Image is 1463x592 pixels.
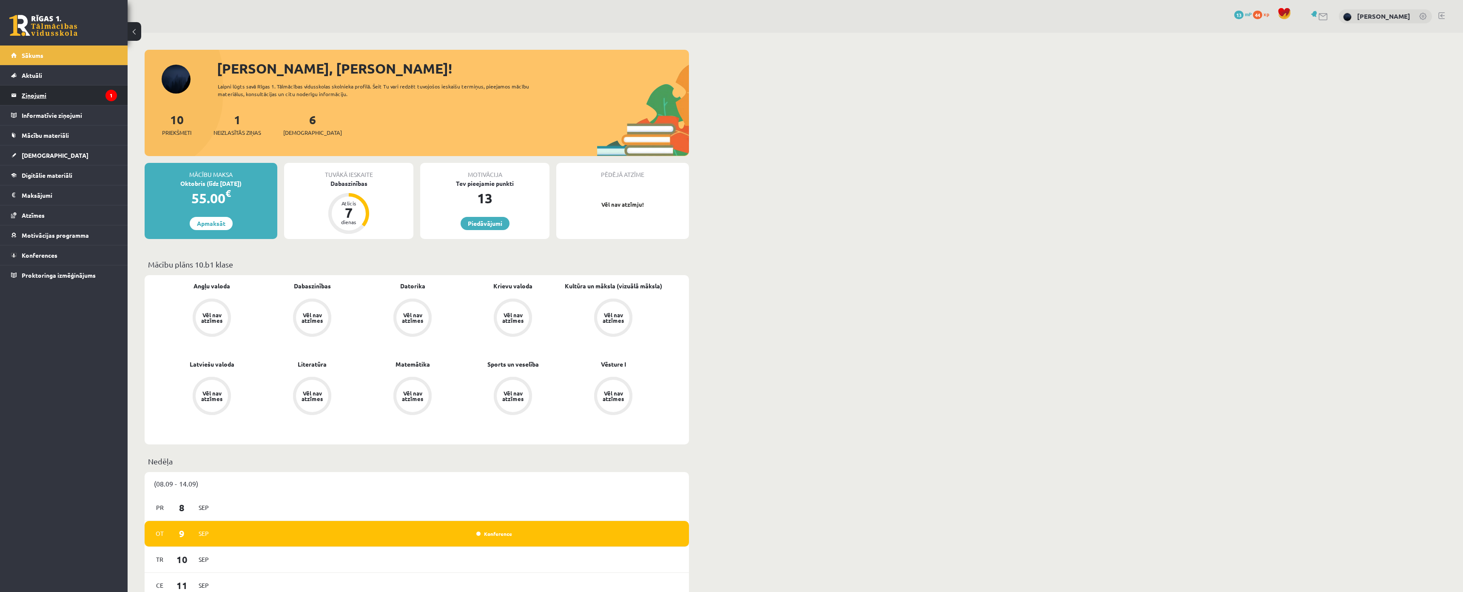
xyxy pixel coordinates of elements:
[22,231,89,239] span: Motivācijas programma
[1343,13,1352,21] img: Nikolass Karpjuks
[22,171,72,179] span: Digitālie materiāli
[190,360,234,369] a: Latviešu valoda
[336,219,361,225] div: dienas
[11,46,117,65] a: Sākums
[501,390,525,401] div: Vēl nav atzīmes
[563,299,663,339] a: Vēl nav atzīmes
[11,185,117,205] a: Maksājumi
[218,83,544,98] div: Laipni lūgts savā Rīgas 1. Tālmācības vidusskolas skolnieka profilā. Šeit Tu vari redzēt tuvojošo...
[11,165,117,185] a: Digitālie materiāli
[22,71,42,79] span: Aktuāli
[362,377,463,417] a: Vēl nav atzīmes
[401,312,424,323] div: Vēl nav atzīmes
[195,527,213,540] span: Sep
[194,282,230,290] a: Angļu valoda
[11,105,117,125] a: Informatīvie ziņojumi
[601,360,626,369] a: Vēsture I
[169,527,195,541] span: 9
[22,105,117,125] legend: Informatīvie ziņojumi
[601,390,625,401] div: Vēl nav atzīmes
[463,377,563,417] a: Vēl nav atzīmes
[1234,11,1252,17] a: 13 mP
[190,217,233,230] a: Apmaksāt
[284,163,413,179] div: Tuvākā ieskaite
[22,85,117,105] legend: Ziņojumi
[22,131,69,139] span: Mācību materiāli
[11,145,117,165] a: [DEMOGRAPHIC_DATA]
[401,390,424,401] div: Vēl nav atzīmes
[563,377,663,417] a: Vēl nav atzīmes
[148,259,686,270] p: Mācību plāns 10.b1 klase
[11,225,117,245] a: Motivācijas programma
[22,51,43,59] span: Sākums
[225,187,231,199] span: €
[420,163,549,179] div: Motivācija
[1253,11,1262,19] span: 44
[11,65,117,85] a: Aktuāli
[213,128,261,137] span: Neizlasītās ziņas
[11,125,117,145] a: Mācību materiāli
[151,579,169,592] span: Ce
[145,188,277,208] div: 55.00
[145,179,277,188] div: Oktobris (līdz [DATE])
[162,299,262,339] a: Vēl nav atzīmes
[151,527,169,540] span: Ot
[11,205,117,225] a: Atzīmes
[283,128,342,137] span: [DEMOGRAPHIC_DATA]
[336,206,361,219] div: 7
[556,163,689,179] div: Pēdējā atzīme
[169,552,195,566] span: 10
[601,312,625,323] div: Vēl nav atzīmes
[262,377,362,417] a: Vēl nav atzīmes
[298,360,327,369] a: Literatūra
[145,163,277,179] div: Mācību maksa
[11,245,117,265] a: Konferences
[463,299,563,339] a: Vēl nav atzīmes
[22,271,96,279] span: Proktoringa izmēģinājums
[11,85,117,105] a: Ziņojumi1
[200,312,224,323] div: Vēl nav atzīmes
[145,472,689,495] div: (08.09 - 14.09)
[195,579,213,592] span: Sep
[169,501,195,515] span: 8
[476,530,512,537] a: Konference
[217,58,689,79] div: [PERSON_NAME], [PERSON_NAME]!
[362,299,463,339] a: Vēl nav atzīmes
[213,112,261,137] a: 1Neizlasītās ziņas
[22,185,117,205] legend: Maksājumi
[501,312,525,323] div: Vēl nav atzīmes
[420,179,549,188] div: Tev pieejamie punkti
[195,501,213,514] span: Sep
[300,312,324,323] div: Vēl nav atzīmes
[262,299,362,339] a: Vēl nav atzīmes
[396,360,430,369] a: Matemātika
[461,217,509,230] a: Piedāvājumi
[284,179,413,235] a: Dabaszinības Atlicis 7 dienas
[195,553,213,566] span: Sep
[22,211,45,219] span: Atzīmes
[300,390,324,401] div: Vēl nav atzīmes
[22,151,88,159] span: [DEMOGRAPHIC_DATA]
[487,360,539,369] a: Sports un veselība
[283,112,342,137] a: 6[DEMOGRAPHIC_DATA]
[294,282,331,290] a: Dabaszinības
[420,188,549,208] div: 13
[162,128,191,137] span: Priekšmeti
[151,501,169,514] span: Pr
[148,455,686,467] p: Nedēļa
[493,282,532,290] a: Krievu valoda
[284,179,413,188] div: Dabaszinības
[1253,11,1273,17] a: 44 xp
[400,282,425,290] a: Datorika
[336,201,361,206] div: Atlicis
[151,553,169,566] span: Tr
[22,251,57,259] span: Konferences
[162,377,262,417] a: Vēl nav atzīmes
[1357,12,1410,20] a: [PERSON_NAME]
[105,90,117,101] i: 1
[561,200,685,209] p: Vēl nav atzīmju!
[11,265,117,285] a: Proktoringa izmēģinājums
[565,282,662,290] a: Kultūra un māksla (vizuālā māksla)
[200,390,224,401] div: Vēl nav atzīmes
[9,15,77,36] a: Rīgas 1. Tālmācības vidusskola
